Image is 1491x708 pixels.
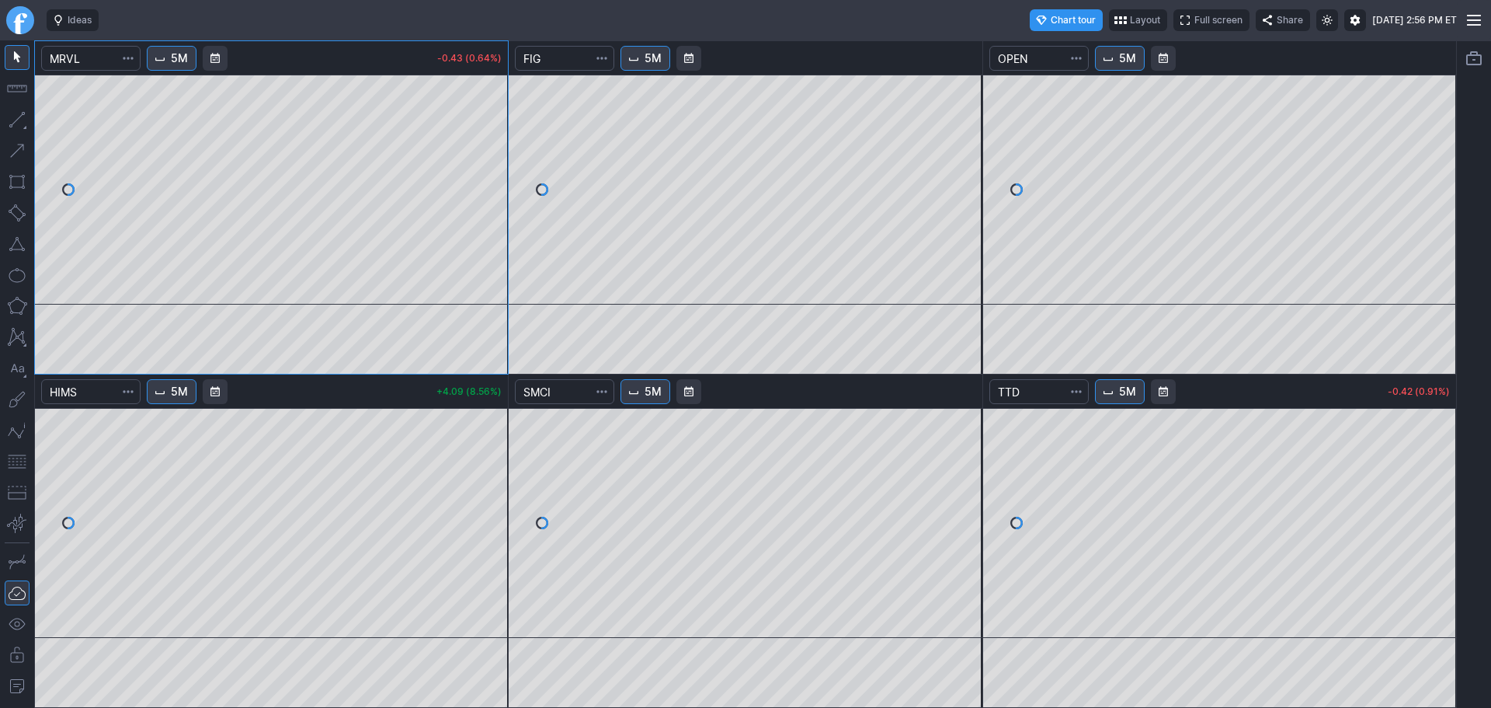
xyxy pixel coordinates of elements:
button: Measure [5,76,30,101]
button: Text [5,356,30,381]
button: Lock drawings [5,643,30,668]
button: Line [5,107,30,132]
button: Rectangle [5,169,30,194]
button: Share [1256,9,1310,31]
span: Chart tour [1051,12,1096,28]
a: Finviz.com [6,6,34,34]
span: [DATE] 2:56 PM ET [1372,12,1457,28]
button: Arrow [5,138,30,163]
button: Brush [5,387,30,412]
button: Anchored VWAP [5,511,30,536]
button: Toggle light mode [1316,9,1338,31]
span: Share [1277,12,1303,28]
button: Add note [5,674,30,699]
button: Settings [1344,9,1366,31]
button: Mouse [5,45,30,70]
span: Ideas [68,12,92,28]
button: Layout [1109,9,1167,31]
span: Full screen [1194,12,1242,28]
button: Hide drawings [5,612,30,637]
button: Chart tour [1030,9,1103,31]
button: Portfolio watchlist [1461,46,1486,71]
button: Full screen [1173,9,1249,31]
button: Ideas [47,9,99,31]
button: Triangle [5,232,30,256]
button: XABCD [5,325,30,350]
button: Position [5,480,30,505]
span: Layout [1130,12,1160,28]
button: Fibonacci retracements [5,449,30,474]
button: Elliott waves [5,418,30,443]
button: Drawings Autosave: On [5,581,30,605]
button: Ellipse [5,263,30,288]
button: Drawing mode: Single [5,549,30,574]
button: Rotated rectangle [5,201,30,225]
button: Polygon [5,294,30,319]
